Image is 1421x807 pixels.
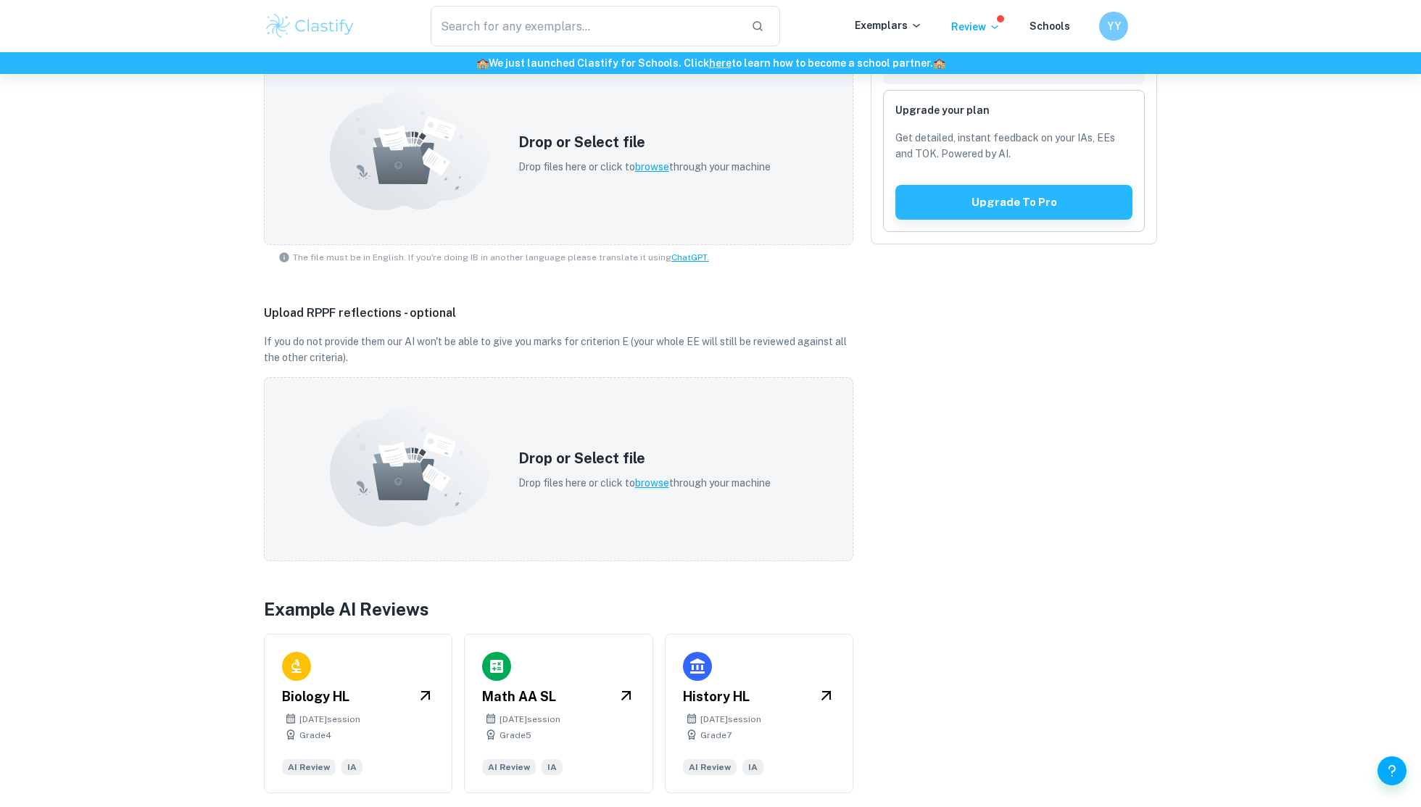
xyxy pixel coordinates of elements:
[293,251,709,264] span: The file must be in English. If you're doing IB in another language please translate it using
[683,759,737,775] span: AI Review
[518,475,771,491] p: Drop files here or click to through your machine
[1106,18,1122,34] h6: YY
[700,729,732,742] span: Grade 7
[951,19,1000,35] p: Review
[1377,756,1406,785] button: Help and Feedback
[518,447,771,469] h5: Drop or Select file
[635,477,669,489] span: browse
[3,55,1418,71] h6: We just launched Clastify for Schools. Click to learn how to become a school partner.
[500,729,531,742] span: Grade 5
[855,17,922,33] p: Exemplars
[1099,12,1128,41] button: YY
[518,131,771,153] h5: Drop or Select file
[299,729,331,742] span: Grade 4
[635,161,669,173] span: browse
[895,130,1132,162] p: Get detailed, instant feedback on your IAs, EEs and TOK. Powered by AI.
[895,185,1132,220] button: Upgrade to pro
[264,596,853,622] h4: Example AI Reviews
[742,759,763,775] span: IA
[518,159,771,175] p: Drop files here or click to through your machine
[282,759,336,775] span: AI Review
[341,759,362,775] span: IA
[482,759,536,775] span: AI Review
[464,634,652,793] a: Math AA SL[DATE]sessionGrade5AI ReviewIA
[671,252,709,262] a: ChatGPT.
[476,57,489,69] span: 🏫
[264,305,853,322] p: Upload RPPF reflections - optional
[665,634,853,793] a: History HL[DATE]sessionGrade7AI ReviewIA
[282,687,349,707] h6: Biology HL
[1029,20,1070,32] a: Schools
[431,6,739,46] input: Search for any exemplars...
[482,687,556,707] h6: Math AA SL
[264,12,356,41] img: Clastify logo
[264,334,853,365] p: If you do not provide them our AI won't be able to give you marks for criterion E (your whole EE ...
[542,759,563,775] span: IA
[933,57,945,69] span: 🏫
[895,102,1132,118] h6: Upgrade your plan
[299,713,360,726] span: [DATE] session
[683,687,750,707] h6: History HL
[700,713,761,726] span: [DATE] session
[709,57,732,69] a: here
[500,713,560,726] span: [DATE] session
[264,634,452,793] a: Biology HL[DATE]sessionGrade4AI ReviewIA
